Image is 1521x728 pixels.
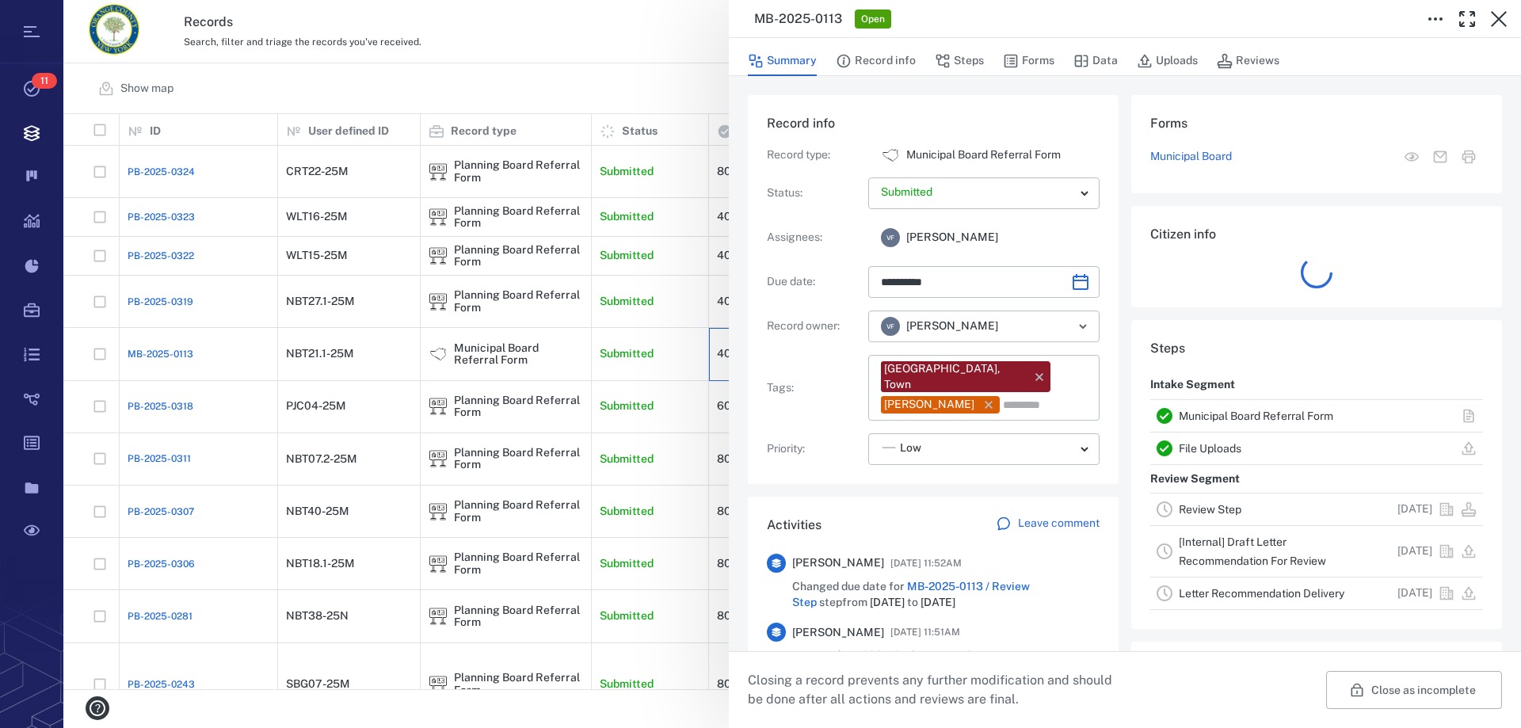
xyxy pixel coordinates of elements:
p: Review Segment [1150,465,1240,494]
p: Municipal Board Referral Form [906,147,1061,163]
div: V F [881,228,900,247]
button: Data [1073,46,1118,76]
span: Help [36,11,68,25]
span: Assigned step to [792,648,1027,664]
span: [PERSON_NAME] [906,318,998,334]
span: [PERSON_NAME] [906,230,998,246]
button: Print form [1454,143,1483,171]
p: Closing a record prevents any further modification and should be done after all actions and revie... [748,671,1125,709]
h6: Record info [767,114,1100,133]
span: Changed due date for step from to [792,579,1100,610]
button: Forms [1003,46,1054,76]
button: Choose date, selected date is Sep 19, 2025 [1065,266,1096,298]
h6: Citizen info [1150,225,1483,244]
div: V F [881,317,900,336]
p: Due date : [767,274,862,290]
h6: Activities [767,516,821,535]
span: [PERSON_NAME] [792,555,884,571]
div: FormsMunicipal BoardView form in the stepMail formPrint form [1131,95,1502,206]
p: [DATE] [1397,501,1432,517]
a: [Internal] Draft Letter Recommendation For Review [1179,536,1326,567]
button: Record info [836,46,916,76]
p: Tags : [767,380,862,396]
span: [DATE] [921,596,955,608]
span: [DATE] [870,596,905,608]
button: Steps [935,46,984,76]
button: Open [1072,315,1094,337]
p: Priority : [767,441,862,457]
div: StepsIntake SegmentMunicipal Board Referral FormFile UploadsReview SegmentReview Step[DATE][Inter... [1131,320,1502,642]
div: [PERSON_NAME] [884,397,974,413]
span: 11 [32,73,57,89]
p: Record owner : [767,318,862,334]
span: Low [900,440,921,456]
button: Close [1483,3,1515,35]
h6: Forms [1150,114,1483,133]
button: Mail form [1426,143,1454,171]
button: Summary [748,46,817,76]
button: Uploads [1137,46,1198,76]
p: Record type : [767,147,862,163]
div: Citizen info [1131,206,1502,320]
a: Review Step [1179,503,1241,516]
p: Leave comment [1018,516,1100,532]
a: MB-2025-0113 / Review Step [792,580,1030,608]
span: [PERSON_NAME] [792,625,884,641]
button: View form in the step [1397,143,1426,171]
div: Municipal Board Referral Form [881,146,900,165]
button: Reviews [1217,46,1279,76]
button: Toggle to Edit Boxes [1420,3,1451,35]
p: Submitted [881,185,1074,200]
div: [GEOGRAPHIC_DATA], Town [884,361,1025,392]
a: MB-2025-0113 / Review Step [841,649,990,661]
p: [DATE] [1397,543,1432,559]
img: icon Municipal Board Referral Form [881,146,900,165]
h3: MB-2025-0113 [754,10,842,29]
p: [DATE] [1397,585,1432,601]
a: Letter Recommendation Delivery [1179,587,1344,600]
button: Toggle Fullscreen [1451,3,1483,35]
button: Close as incomplete [1326,671,1502,709]
p: Status : [767,185,862,201]
a: Leave comment [996,516,1100,535]
span: [DATE] 11:51AM [890,623,960,642]
div: Record infoRecord type:icon Municipal Board Referral FormMunicipal Board Referral FormStatus:Assi... [748,95,1119,497]
a: Municipal Board Referral Form [1179,410,1333,422]
p: Assignees : [767,230,862,246]
a: File Uploads [1179,442,1241,455]
span: [DATE] 11:52AM [890,554,962,573]
span: Open [858,13,888,26]
a: Municipal Board [1150,149,1232,165]
h6: Steps [1150,339,1483,358]
p: Intake Segment [1150,371,1235,399]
